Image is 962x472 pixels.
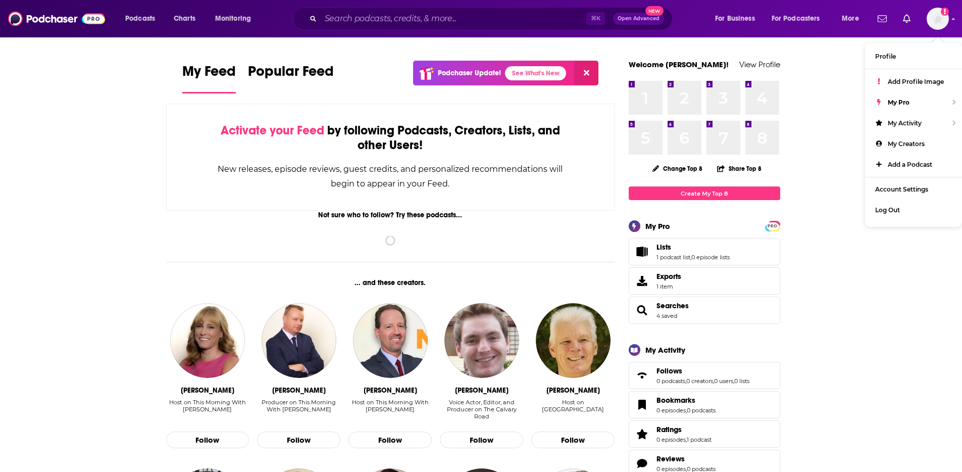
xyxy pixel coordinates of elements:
span: For Business [715,12,755,26]
span: , [690,254,691,261]
a: 0 episode lists [691,254,730,261]
div: Not sure who to follow? Try these podcasts... [166,211,615,219]
span: My Pro [888,99,909,106]
span: Bookmarks [656,396,695,405]
a: 0 lists [734,377,749,385]
img: Mike Gavin [262,303,336,378]
ul: Show profile menu [865,43,962,227]
a: 0 creators [686,377,713,385]
a: 0 episodes [656,407,686,414]
a: Follows [632,368,652,383]
div: Host on [GEOGRAPHIC_DATA] [531,399,615,413]
a: Reviews [632,456,652,470]
div: Host on This Morning With Gordon Deal [166,399,249,420]
a: Searches [656,301,689,310]
span: Charts [174,12,195,26]
span: Log Out [875,206,900,214]
span: Activate your Feed [221,123,324,138]
img: Sam Allen [536,303,611,378]
img: Jennifer Kushinka [170,303,245,378]
div: Sam Allen [546,386,600,395]
span: New [645,6,664,16]
span: , [733,377,734,385]
a: Bookmarks [656,396,716,405]
div: ... and these creators. [166,278,615,287]
div: My Activity [645,345,685,355]
span: Add a Podcast [888,161,932,168]
span: Searches [629,297,780,324]
span: My Activity [888,119,922,127]
a: Podchaser - Follow, Share and Rate Podcasts [8,9,105,28]
div: Mike Gavin [272,386,326,395]
input: Search podcasts, credits, & more... [321,11,586,27]
a: Add a Podcast [865,154,962,175]
a: 0 users [714,377,733,385]
a: 1 podcast [687,436,712,443]
a: Reviews [656,454,716,463]
div: Producer on This Morning With Gordon Deal [257,399,340,420]
span: Popular Feed [248,63,334,86]
span: Follows [629,362,780,389]
span: Logged in as katiewhorton [927,8,949,30]
div: Gordon Deal [364,386,417,395]
span: Follows [656,366,682,375]
button: open menu [708,11,768,27]
div: Search podcasts, credits, & more... [302,7,682,30]
span: Lists [629,238,780,265]
a: View Profile [739,60,780,69]
span: Exports [632,274,652,288]
svg: Add a profile image [941,8,949,16]
a: PRO [767,222,779,229]
a: 0 podcasts [687,407,716,414]
span: Bookmarks [629,391,780,418]
span: Profile [875,53,896,60]
a: Show notifications dropdown [874,10,891,27]
a: Create My Top 8 [629,186,780,200]
a: See What's New [505,66,566,80]
a: 4 saved [656,312,677,319]
span: , [686,436,687,443]
button: Change Top 8 [646,162,709,175]
div: My Pro [645,221,670,231]
a: Ratings [632,427,652,441]
div: Host on This Morning With [PERSON_NAME] [348,399,432,413]
span: Ratings [656,425,682,434]
a: Add Profile Image [865,71,962,92]
span: Account Settings [875,185,928,193]
img: User Profile [927,8,949,30]
a: Popular Feed [248,63,334,93]
div: Host on The Calvary Road [531,399,615,420]
a: Lists [632,245,652,259]
button: open menu [118,11,168,27]
div: Voice Actor, Editor, and Producer on The Calvary Road [440,399,523,420]
span: More [842,12,859,26]
a: Show notifications dropdown [899,10,915,27]
button: open menu [835,11,872,27]
span: Exports [656,272,681,281]
a: My Creators [865,133,962,154]
span: PRO [767,222,779,230]
button: Show profile menu [927,8,949,30]
span: Monitoring [215,12,251,26]
a: Profile [865,46,962,67]
a: Searches [632,303,652,317]
div: Host on This Morning With Gordon Deal [348,399,432,420]
a: My Feed [182,63,236,93]
a: Bookmarks [632,398,652,412]
span: My Feed [182,63,236,86]
a: Exports [629,267,780,295]
img: Gordon Deal [353,303,428,378]
div: Daniel Cuneo [455,386,509,395]
a: Account Settings [865,179,962,200]
a: Follows [656,366,749,375]
span: Open Advanced [618,16,660,21]
a: 0 episodes [656,436,686,443]
img: Daniel Cuneo [444,303,519,378]
a: 1 podcast list [656,254,690,261]
a: Charts [167,11,201,27]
